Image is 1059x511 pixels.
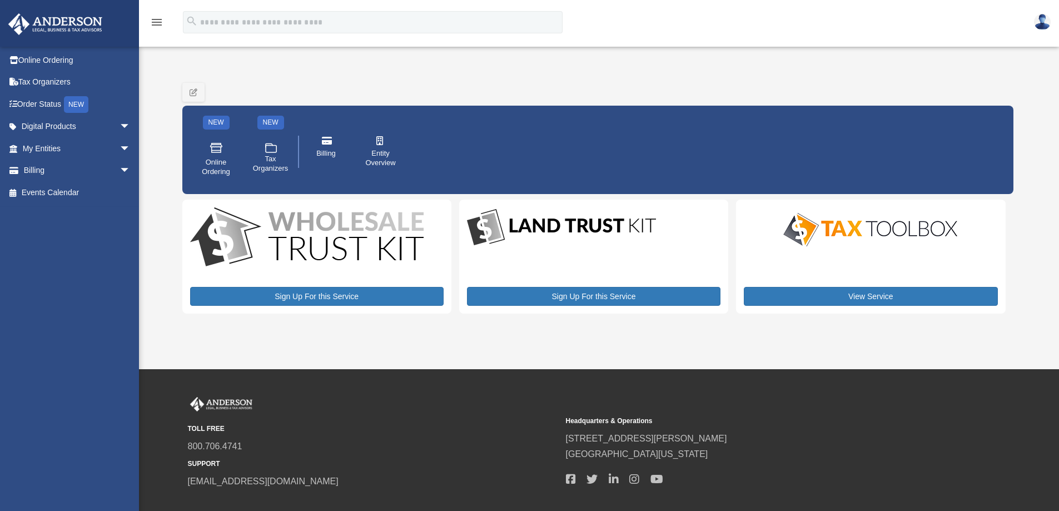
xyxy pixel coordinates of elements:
[357,128,404,175] a: Entity Overview
[253,155,289,173] span: Tax Organizers
[188,397,255,411] img: Anderson Advisors Platinum Portal
[190,287,444,306] a: Sign Up For this Service
[8,71,147,93] a: Tax Organizers
[566,434,727,443] a: [STREET_ADDRESS][PERSON_NAME]
[8,137,147,160] a: My Entitiesarrow_drop_down
[566,449,708,459] a: [GEOGRAPHIC_DATA][US_STATE]
[8,181,147,204] a: Events Calendar
[188,477,339,486] a: [EMAIL_ADDRESS][DOMAIN_NAME]
[247,133,294,185] a: Tax Organizers
[303,128,350,175] a: Billing
[201,158,232,177] span: Online Ordering
[64,96,88,113] div: NEW
[150,19,163,29] a: menu
[120,137,142,160] span: arrow_drop_down
[5,13,106,35] img: Anderson Advisors Platinum Portal
[8,49,147,71] a: Online Ordering
[150,16,163,29] i: menu
[193,133,240,185] a: Online Ordering
[203,116,230,130] div: NEW
[188,423,558,435] small: TOLL FREE
[120,116,142,138] span: arrow_drop_down
[190,207,424,269] img: WS-Trust-Kit-lgo-1.jpg
[8,93,147,116] a: Order StatusNEW
[316,149,336,158] span: Billing
[8,160,147,182] a: Billingarrow_drop_down
[188,441,242,451] a: 800.706.4741
[365,149,396,168] span: Entity Overview
[566,415,936,427] small: Headquarters & Operations
[1034,14,1051,30] img: User Pic
[257,116,284,130] div: NEW
[467,287,720,306] a: Sign Up For this Service
[467,207,656,248] img: LandTrust_lgo-1.jpg
[744,287,997,306] a: View Service
[8,116,142,138] a: Digital Productsarrow_drop_down
[186,15,198,27] i: search
[120,160,142,182] span: arrow_drop_down
[188,458,558,470] small: SUPPORT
